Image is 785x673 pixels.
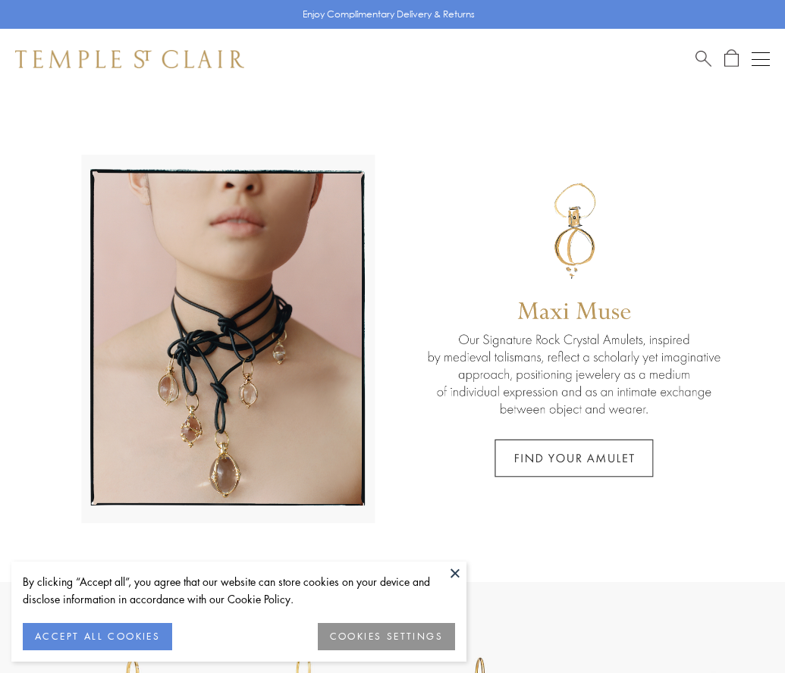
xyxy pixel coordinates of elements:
a: Open Shopping Bag [724,49,739,68]
img: Temple St. Clair [15,50,244,68]
button: ACCEPT ALL COOKIES [23,623,172,650]
a: Search [696,49,711,68]
button: COOKIES SETTINGS [318,623,455,650]
button: Open navigation [752,50,770,68]
div: By clicking “Accept all”, you agree that our website can store cookies on your device and disclos... [23,573,455,608]
p: Enjoy Complimentary Delivery & Returns [303,7,475,22]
